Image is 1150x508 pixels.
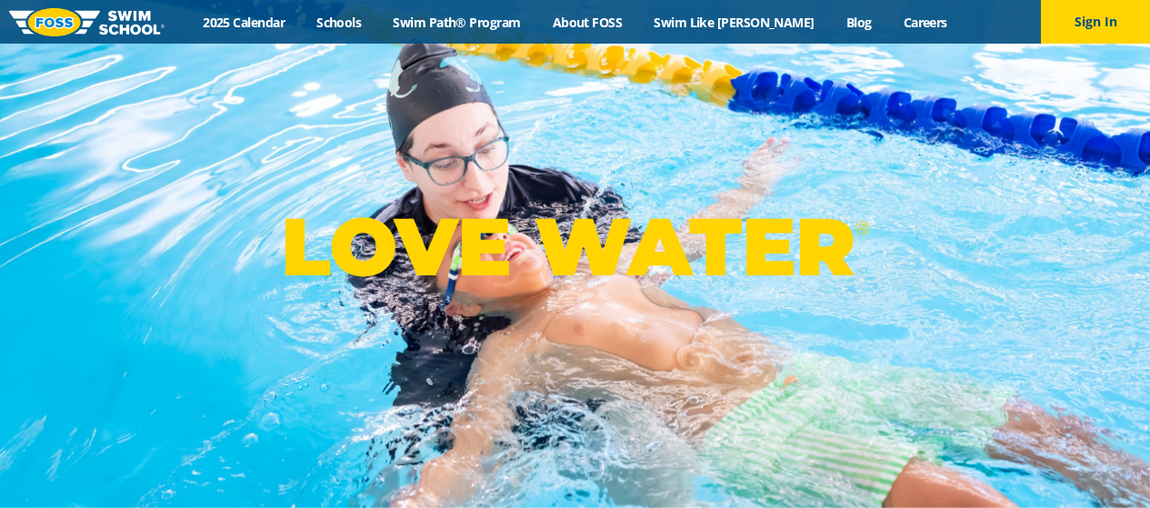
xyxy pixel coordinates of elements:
[638,14,831,31] a: Swim Like [PERSON_NAME]
[281,198,869,295] p: LOVE WATER
[855,216,869,239] sup: ®
[301,14,377,31] a: Schools
[887,14,963,31] a: Careers
[187,14,301,31] a: 2025 Calendar
[377,14,536,31] a: Swim Path® Program
[9,8,165,36] img: FOSS Swim School Logo
[536,14,638,31] a: About FOSS
[830,14,887,31] a: Blog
